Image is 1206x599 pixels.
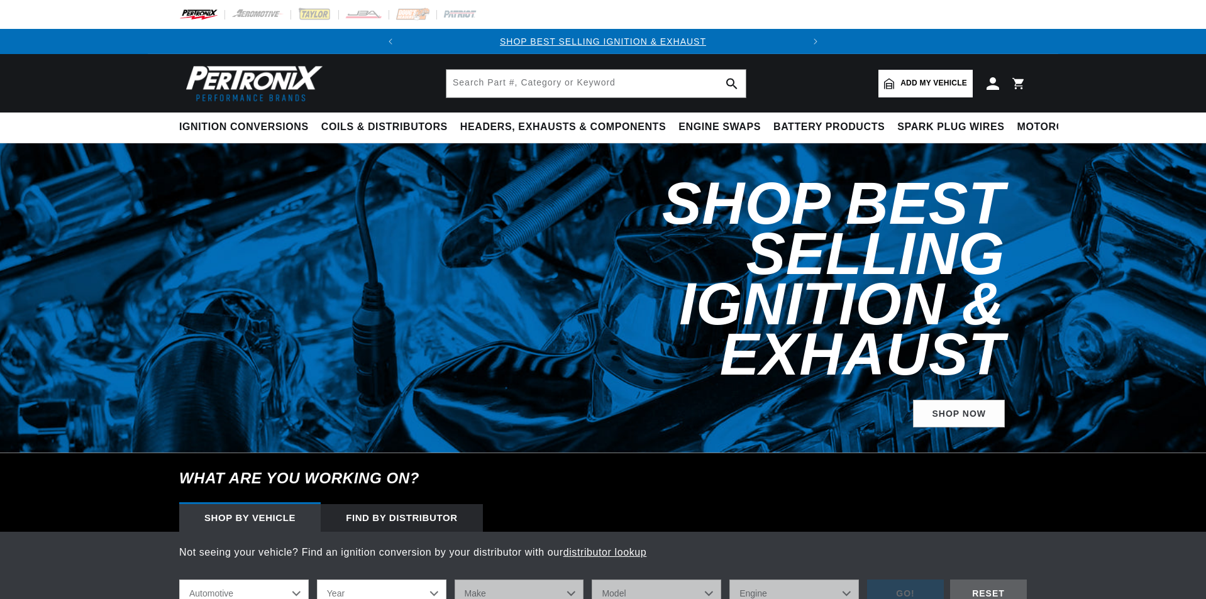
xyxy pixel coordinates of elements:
button: Translation missing: en.sections.announcements.next_announcement [803,29,828,54]
summary: Battery Products [767,113,891,142]
summary: Coils & Distributors [315,113,454,142]
span: Engine Swaps [678,121,761,134]
summary: Headers, Exhausts & Components [454,113,672,142]
a: Add my vehicle [878,70,973,97]
span: Motorcycle [1017,121,1092,134]
span: Ignition Conversions [179,121,309,134]
a: distributor lookup [563,547,647,558]
input: Search Part #, Category or Keyword [446,70,746,97]
div: Find by Distributor [321,504,483,532]
span: Add my vehicle [900,77,967,89]
summary: Motorcycle [1011,113,1098,142]
span: Battery Products [773,121,885,134]
h6: What are you working on? [148,453,1058,503]
div: 1 of 2 [403,35,803,48]
img: Pertronix [179,62,324,105]
span: Spark Plug Wires [897,121,1004,134]
h2: Shop Best Selling Ignition & Exhaust [467,179,1005,380]
div: Announcement [403,35,803,48]
p: Not seeing your vehicle? Find an ignition conversion by your distributor with our [179,544,1027,561]
div: Shop by vehicle [179,504,321,532]
button: search button [718,70,746,97]
a: SHOP BEST SELLING IGNITION & EXHAUST [500,36,706,47]
button: Translation missing: en.sections.announcements.previous_announcement [378,29,403,54]
span: Headers, Exhausts & Components [460,121,666,134]
a: SHOP NOW [913,400,1005,428]
summary: Engine Swaps [672,113,767,142]
summary: Ignition Conversions [179,113,315,142]
slideshow-component: Translation missing: en.sections.announcements.announcement_bar [148,29,1058,54]
summary: Spark Plug Wires [891,113,1010,142]
span: Coils & Distributors [321,121,448,134]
